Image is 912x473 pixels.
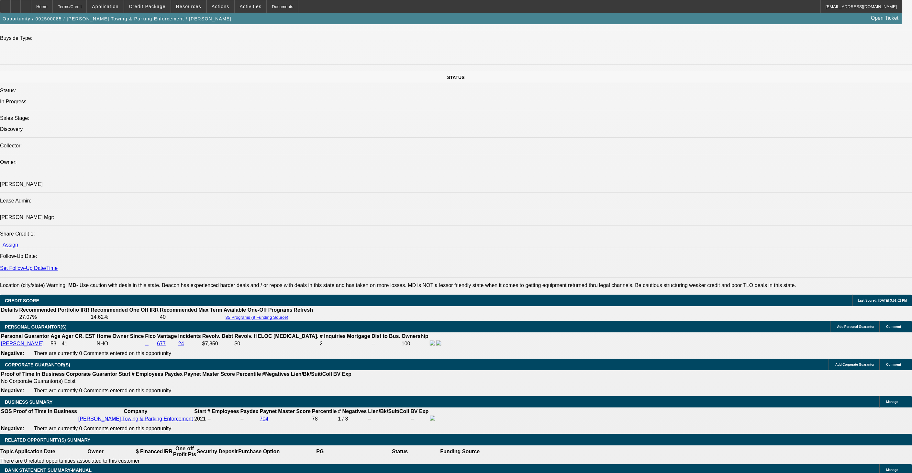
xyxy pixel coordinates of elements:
[14,445,55,458] th: Application Date
[886,363,901,366] span: Comment
[430,340,435,346] img: facebook-icon.png
[338,409,367,414] b: # Negatives
[165,371,183,377] b: Paydex
[5,298,39,303] span: CREDIT SCORE
[160,307,223,313] th: Recommended Max Term
[207,409,239,414] b: # Employees
[176,4,201,9] span: Resources
[178,333,201,339] b: Incidents
[1,351,24,356] b: Negative:
[90,307,159,313] th: Recommended One Off IRR
[312,416,337,422] div: 78
[212,4,229,9] span: Actions
[157,333,177,339] b: Vantage
[262,371,290,377] b: #Negatives
[118,371,130,377] b: Start
[294,307,314,313] th: Refresh
[260,416,269,421] a: 704
[238,445,280,458] th: Purchase Option
[240,415,259,422] td: --
[178,341,184,346] a: 24
[136,445,163,458] th: $ Financed
[372,333,400,339] b: Dist to Bus.
[1,333,49,339] b: Personal Guarantor
[163,445,173,458] th: IRR
[240,4,262,9] span: Activities
[90,314,159,320] td: 14.62%
[280,445,360,458] th: PG
[402,333,428,339] b: Ownership
[132,371,163,377] b: # Employees
[96,340,144,347] td: NHO
[194,409,206,414] b: Start
[34,426,171,431] span: There are currently 0 Comments entered on this opportunity
[401,340,429,347] td: 100
[223,307,293,313] th: Available One-Off Programs
[34,388,171,393] span: There are currently 0 Comments entered on this opportunity
[173,445,196,458] th: One-off Profit Pts
[5,437,90,443] span: RELATED OPPORTUNITY(S) SUMMARY
[240,409,259,414] b: Paydex
[68,283,796,288] label: - Use caution with deals in this state. Beacon has experienced harder deals and / or repos with d...
[56,445,136,458] th: Owner
[1,371,65,377] th: Proof of Time In Business
[5,324,67,329] span: PERSONAL GUARANTOR(S)
[440,445,480,458] th: Funding Source
[207,416,211,421] span: --
[171,0,206,13] button: Resources
[837,325,875,329] span: Add Personal Guarantor
[157,341,166,346] a: 677
[291,371,332,377] b: Lien/Bk/Suit/Coll
[320,333,346,339] b: # Inquiries
[124,409,148,414] b: Company
[34,351,171,356] span: There are currently 0 Comments entered on this opportunity
[1,378,354,385] td: No Corporate Guarantor(s) Exist
[68,283,76,288] b: MD
[436,340,441,346] img: linkedin-icon.png
[129,4,166,9] span: Credit Package
[347,333,370,339] b: Mortgage
[62,333,95,339] b: Ager CR. EST
[3,242,18,248] a: Assign
[1,388,24,393] b: Negative:
[1,307,18,313] th: Details
[368,415,410,422] td: --
[319,340,346,347] td: 2
[5,399,52,405] span: BUSINESS SUMMARY
[235,0,267,13] button: Activities
[78,416,193,421] a: [PERSON_NAME] Towing & Parking Enforcement
[312,409,337,414] b: Percentile
[145,333,156,339] b: Fico
[234,340,319,347] td: $0
[224,315,290,320] button: 35 Programs (9 Funding Source)
[858,299,907,302] span: Last Scored: [DATE] 3:51:02 PM
[19,314,90,320] td: 27.07%
[87,0,123,13] button: Application
[145,341,149,346] a: --
[411,409,429,414] b: BV Exp
[869,13,901,24] a: Open Ticket
[207,0,234,13] button: Actions
[66,371,117,377] b: Corporate Guarantor
[92,4,118,9] span: Application
[447,75,465,80] span: STATUS
[50,340,61,347] td: 53
[430,416,435,421] img: facebook-icon.png
[333,371,351,377] b: BV Exp
[368,409,409,414] b: Lien/Bk/Suit/Coll
[347,340,371,347] td: --
[236,371,261,377] b: Percentile
[371,340,401,347] td: --
[5,362,70,367] span: CORPORATE GUARANTOR(S)
[194,415,206,422] td: 2021
[886,400,898,404] span: Manage
[410,415,429,422] td: --
[338,416,367,422] div: 1 / 3
[19,307,90,313] th: Recommended Portfolio IRR
[1,426,24,431] b: Negative:
[886,325,901,329] span: Comment
[5,467,92,473] span: BANK STATEMENT SUMMARY-MANUAL
[836,363,875,366] span: Add Corporate Guarantor
[886,468,898,472] span: Manage
[1,341,44,346] a: [PERSON_NAME]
